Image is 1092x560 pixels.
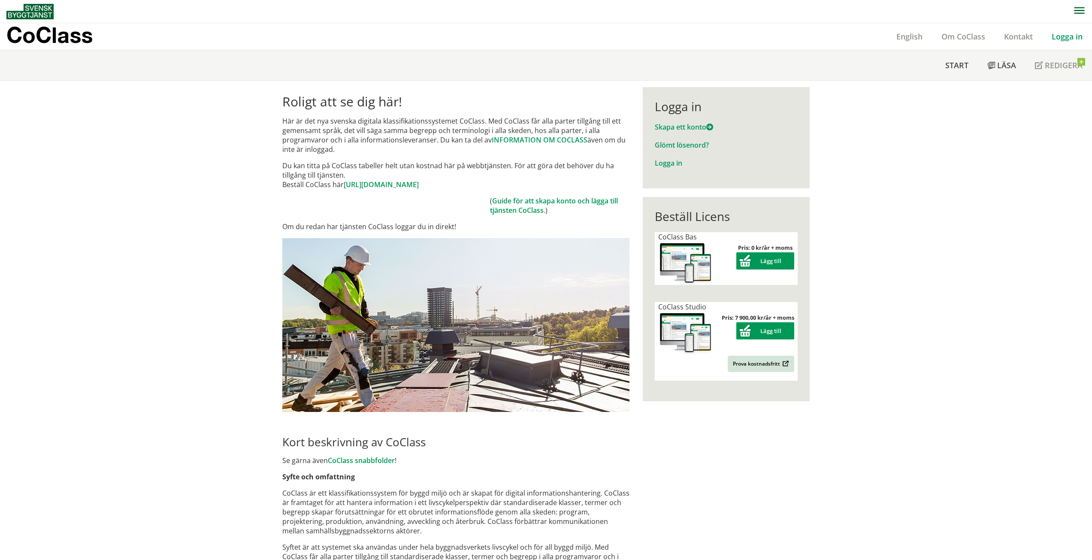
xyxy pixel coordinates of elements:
a: Prova kostnadsfritt [728,356,794,372]
div: Beställ Licens [655,209,798,224]
p: Här är det nya svenska digitala klassifikationssystemet CoClass. Med CoClass får alla parter till... [282,116,629,154]
p: CoClass är ett klassifikationssystem för byggd miljö och är skapat för digital informationshanter... [282,488,629,536]
a: Skapa ett konto [655,122,713,132]
a: Logga in [655,158,682,168]
p: Du kan titta på CoClass tabeller helt utan kostnad här på webbtjänsten. För att göra det behöver ... [282,161,629,189]
img: coclass-license.jpg [658,242,713,285]
a: CoClass [6,23,111,50]
a: Läsa [978,50,1025,80]
a: Start [936,50,978,80]
strong: Pris: 7 900,00 kr/år + moms [722,314,794,321]
span: CoClass Studio [658,302,706,312]
p: Om du redan har tjänsten CoClass loggar du in direkt! [282,222,629,231]
a: Glömt lösenord? [655,140,709,150]
a: Lägg till [736,257,794,265]
strong: Pris: 0 kr/år + moms [738,244,793,251]
a: [URL][DOMAIN_NAME] [344,180,419,189]
p: CoClass [6,30,93,40]
img: login.jpg [282,238,629,412]
a: Guide för att skapa konto och lägga till tjänsten CoClass [490,196,618,215]
button: Lägg till [736,322,794,339]
a: CoClass snabbfolder [328,456,395,465]
p: Se gärna även ! [282,456,629,465]
img: Outbound.png [781,360,789,367]
span: Läsa [997,60,1016,70]
button: Lägg till [736,252,794,269]
h2: Kort beskrivning av CoClass [282,435,629,449]
a: Kontakt [995,31,1042,42]
span: Start [945,60,968,70]
div: Logga in [655,99,798,114]
a: Logga in [1042,31,1092,42]
h1: Roligt att se dig här! [282,94,629,109]
a: Om CoClass [932,31,995,42]
strong: Syfte och omfattning [282,472,355,481]
td: ( .) [490,196,629,215]
span: CoClass Bas [658,232,697,242]
a: Lägg till [736,327,794,335]
a: English [887,31,932,42]
img: Svensk Byggtjänst [6,4,54,19]
img: coclass-license.jpg [658,312,713,355]
a: INFORMATION OM COCLASS [492,135,587,145]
